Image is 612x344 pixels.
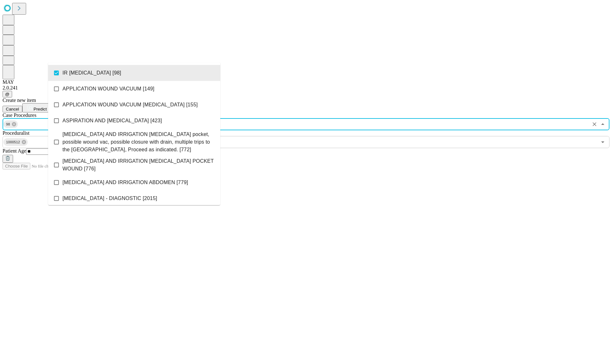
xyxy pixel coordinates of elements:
[3,112,36,118] span: Scheduled Procedure
[62,69,121,77] span: IR [MEDICAL_DATA] [98]
[4,120,18,128] div: 98
[4,121,13,128] span: 98
[3,79,609,85] div: MAY
[62,179,188,186] span: [MEDICAL_DATA] AND IRRIGATION ABDOMEN [779]
[62,117,162,125] span: ASPIRATION AND [MEDICAL_DATA] [423]
[3,85,609,91] div: 2.0.241
[22,103,52,112] button: Predict
[4,138,28,146] div: 1000512
[62,85,154,93] span: APPLICATION WOUND VACUUM [149]
[3,106,22,112] button: Cancel
[4,139,23,146] span: 1000512
[590,120,599,129] button: Clear
[62,157,215,173] span: [MEDICAL_DATA] AND IRRIGATION [MEDICAL_DATA] POCKET WOUND [776]
[33,107,47,111] span: Predict
[6,107,19,111] span: Cancel
[3,97,36,103] span: Create new item
[3,148,26,154] span: Patient Age
[3,130,29,136] span: Proceduralist
[598,120,607,129] button: Close
[3,91,12,97] button: @
[62,101,198,109] span: APPLICATION WOUND VACUUM [MEDICAL_DATA] [155]
[5,92,10,97] span: @
[62,195,157,202] span: [MEDICAL_DATA] - DIAGNOSTIC [2015]
[598,138,607,147] button: Open
[62,131,215,154] span: [MEDICAL_DATA] AND IRRIGATION [MEDICAL_DATA] pocket, possible wound vac, possible closure with dr...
